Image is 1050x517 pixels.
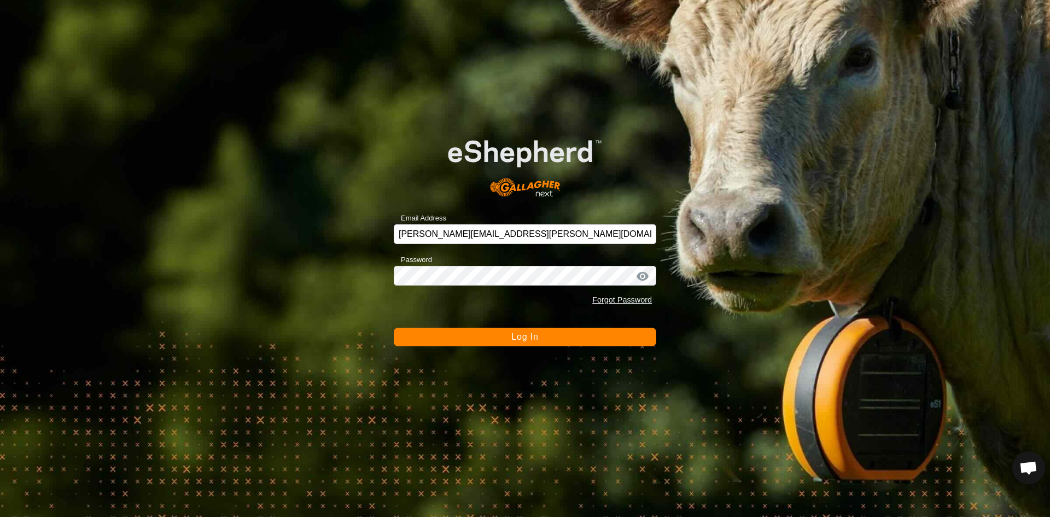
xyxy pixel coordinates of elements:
[394,213,446,224] label: Email Address
[394,254,432,265] label: Password
[394,328,656,346] button: Log In
[394,224,656,244] input: Email Address
[511,332,538,341] span: Log In
[1012,451,1045,484] div: Open chat
[420,118,630,208] img: E-shepherd Logo
[592,295,652,304] a: Forgot Password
